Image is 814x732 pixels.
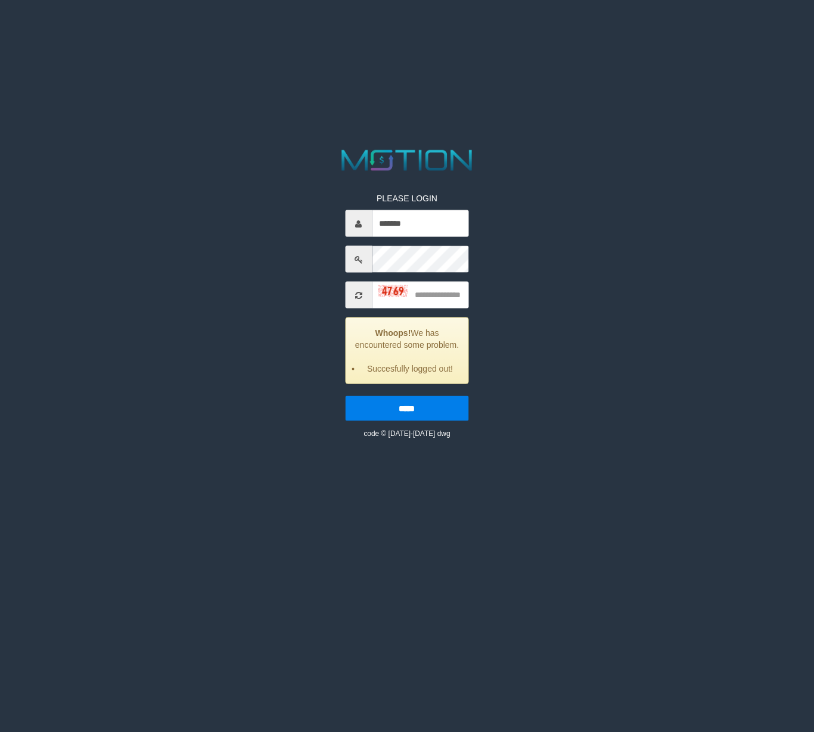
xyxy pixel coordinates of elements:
small: code © [DATE]-[DATE] dwg [363,429,450,438]
p: PLEASE LOGIN [345,192,469,204]
div: We has encountered some problem. [345,317,469,384]
li: Succesfully logged out! [361,363,459,375]
strong: Whoops! [375,328,411,338]
img: MOTION_logo.png [335,147,478,175]
img: captcha [378,285,408,297]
